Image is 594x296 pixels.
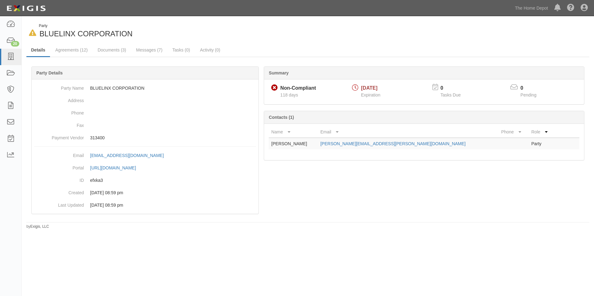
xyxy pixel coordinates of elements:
a: Activity (0) [195,44,225,56]
td: [PERSON_NAME] [269,138,318,149]
div: BLUELINX CORPORATION [26,23,303,39]
p: 313400 [90,135,256,141]
span: Pending [520,92,536,97]
div: 20 [11,41,19,47]
p: 0 [520,85,544,92]
b: Contacts (1) [269,115,294,120]
p: 0 [441,85,468,92]
dt: Payment Vendor [34,132,84,141]
img: logo-5460c22ac91f19d4615b14bd174203de0afe785f0fc80cf4dbbc73dc1793850b.png [5,3,48,14]
dt: Created [34,186,84,196]
th: Phone [499,126,529,138]
a: Agreements (12) [51,44,92,56]
dt: Email [34,149,84,159]
a: Tasks (0) [168,44,195,56]
dd: BLUELINX CORPORATION [34,82,256,94]
dt: Fax [34,119,84,128]
i: Help Center - Complianz [567,4,574,12]
b: Summary [269,70,289,75]
dt: Phone [34,107,84,116]
a: [URL][DOMAIN_NAME] [90,165,143,170]
a: Exigis, LLC [30,224,49,229]
dt: Last Updated [34,199,84,208]
small: by [26,224,49,229]
a: Documents (3) [93,44,131,56]
th: Name [269,126,318,138]
div: Non-Compliant [280,85,316,92]
a: Details [26,44,50,57]
a: [PERSON_NAME][EMAIL_ADDRESS][PERSON_NAME][DOMAIN_NAME] [320,141,466,146]
th: Email [318,126,499,138]
a: The Home Depot [512,2,551,14]
i: In Default since 06/11/2025 [29,30,36,36]
dd: 02/09/2023 08:59 pm [34,199,256,211]
dt: Portal [34,162,84,171]
i: Non-Compliant [271,85,278,91]
a: Messages (7) [131,44,167,56]
dd: 02/09/2023 08:59 pm [34,186,256,199]
dd: efxka3 [34,174,256,186]
div: [EMAIL_ADDRESS][DOMAIN_NAME] [90,152,164,159]
td: Party [529,138,555,149]
th: Role [529,126,555,138]
span: Tasks Due [441,92,461,97]
span: [DATE] [361,85,377,91]
div: Party [39,23,133,29]
span: Since 05/21/2025 [280,92,298,97]
b: Party Details [36,70,63,75]
a: [EMAIL_ADDRESS][DOMAIN_NAME] [90,153,171,158]
span: Expiration [361,92,380,97]
span: BLUELINX CORPORATION [39,29,133,38]
dt: Address [34,94,84,104]
dt: ID [34,174,84,183]
dt: Party Name [34,82,84,91]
